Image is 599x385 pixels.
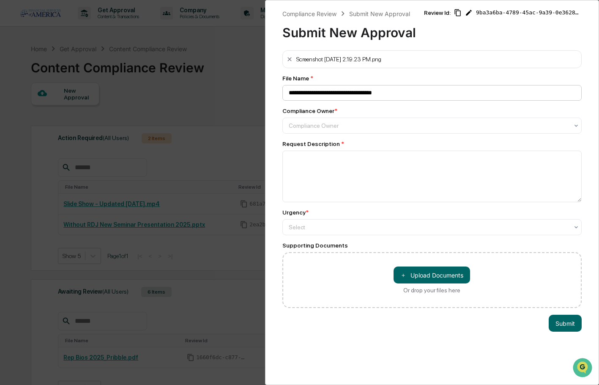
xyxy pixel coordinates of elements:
[8,65,24,80] img: 1746055101610-c473b297-6a78-478c-a979-82029cc54cd1
[8,107,15,114] div: 🖐️
[349,10,410,17] div: Submit New Approval
[61,107,68,114] div: 🗄️
[282,242,582,249] div: Supporting Documents
[282,75,582,82] div: File Name
[144,67,154,77] button: Start new chat
[424,9,451,16] span: Review Id:
[282,107,337,114] div: Compliance Owner
[476,9,582,16] span: 9ba3a6ba-4789-45ac-9a39-0e3628127ec5
[5,119,57,135] a: 🔎Data Lookup
[17,123,53,131] span: Data Lookup
[60,143,102,150] a: Powered byPylon
[8,18,154,31] p: How can we help?
[403,287,460,294] div: Or drop your files here
[29,73,107,80] div: We're available if you need us!
[282,140,582,147] div: Request Description
[84,143,102,150] span: Pylon
[282,209,309,216] div: Urgency
[282,18,424,40] div: Submit New Approval
[465,9,473,16] span: Edit Review ID
[400,271,406,279] span: ＋
[8,124,15,130] div: 🔎
[296,56,381,63] div: Screenshot [DATE] 2.19.23 PM.png
[282,10,336,17] div: Compliance Review
[70,107,105,115] span: Attestations
[454,9,462,16] span: Copy Id
[58,103,108,118] a: 🗄️Attestations
[549,315,582,332] button: Submit
[394,267,470,283] button: Or drop your files here
[5,103,58,118] a: 🖐️Preclearance
[29,65,139,73] div: Start new chat
[572,357,595,380] iframe: Open customer support
[17,107,55,115] span: Preclearance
